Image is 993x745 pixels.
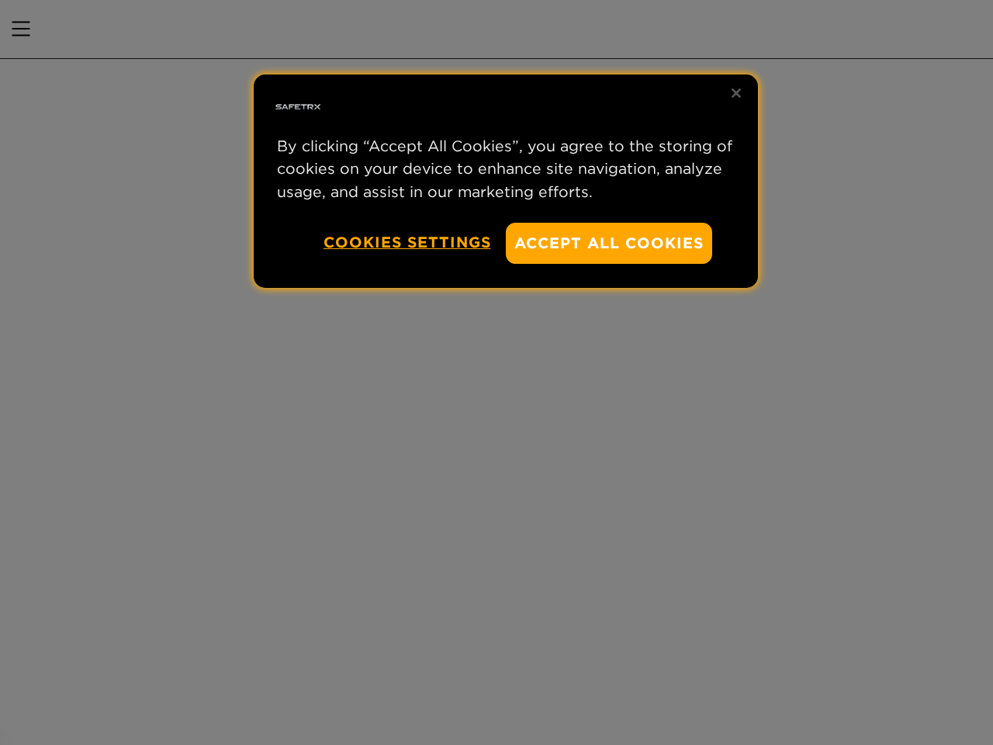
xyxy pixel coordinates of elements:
p: By clicking “Accept All Cookies”, you agree to the storing of cookies on your device to enhance s... [277,135,735,203]
img: Safe Tracks [273,82,323,132]
div: Privacy [254,74,758,288]
button: Close [719,76,753,110]
button: Cookies Settings [324,223,491,262]
button: Accept All Cookies [506,223,712,264]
